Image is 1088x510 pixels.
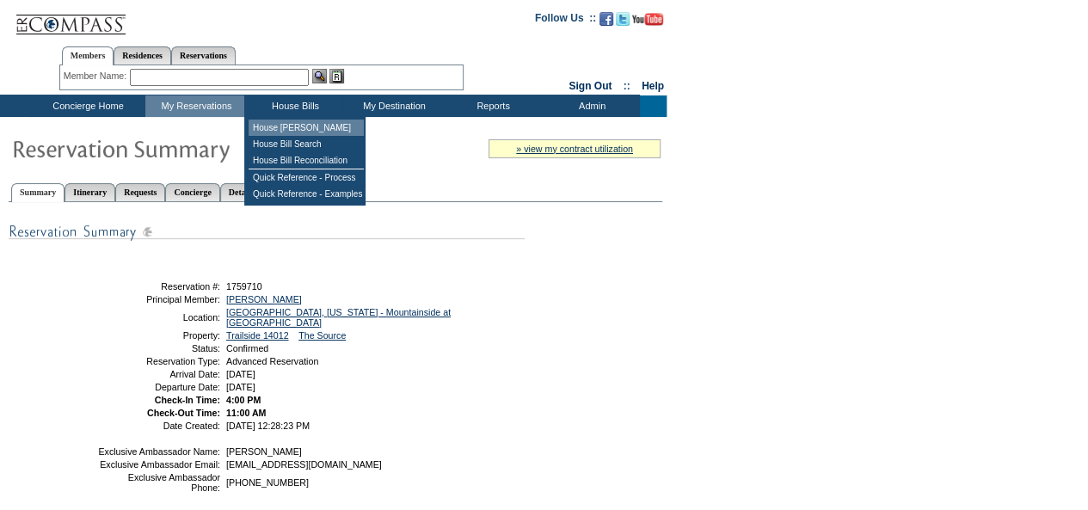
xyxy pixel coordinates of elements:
td: My Destination [343,95,442,117]
td: Reservation #: [97,281,220,292]
img: View [312,69,327,83]
td: Exclusive Ambassador Phone: [97,472,220,493]
a: Become our fan on Facebook [599,17,613,28]
a: Requests [115,183,165,201]
td: Status: [97,343,220,353]
a: Summary [11,183,65,202]
td: House Bill Reconciliation [249,152,364,169]
span: :: [624,80,630,92]
a: Help [642,80,664,92]
a: Concierge [165,183,219,201]
td: Date Created: [97,421,220,431]
span: 11:00 AM [226,408,266,418]
a: Members [62,46,114,65]
td: Exclusive Ambassador Email: [97,459,220,470]
img: Reservations [329,69,344,83]
span: Confirmed [226,343,268,353]
img: Subscribe to our YouTube Channel [632,13,663,26]
img: Become our fan on Facebook [599,12,613,26]
td: Exclusive Ambassador Name: [97,446,220,457]
span: 4:00 PM [226,395,261,405]
img: Follow us on Twitter [616,12,630,26]
td: Follow Us :: [535,10,596,31]
td: House Bills [244,95,343,117]
a: Trailside 14012 [226,330,288,341]
span: Advanced Reservation [226,356,318,366]
span: [PHONE_NUMBER] [226,477,309,488]
a: [GEOGRAPHIC_DATA], [US_STATE] - Mountainside at [GEOGRAPHIC_DATA] [226,307,451,328]
td: Property: [97,330,220,341]
td: Admin [541,95,640,117]
img: subTtlResSummary.gif [9,221,525,243]
td: My Reservations [145,95,244,117]
td: Reservation Type: [97,356,220,366]
span: [DATE] [226,382,255,392]
a: Sign Out [569,80,612,92]
strong: Check-In Time: [155,395,220,405]
td: Concierge Home [28,95,145,117]
td: Quick Reference - Examples [249,186,364,202]
div: Member Name: [64,69,130,83]
span: 1759710 [226,281,262,292]
a: Itinerary [65,183,115,201]
a: [PERSON_NAME] [226,294,302,304]
a: Subscribe to our YouTube Channel [632,17,663,28]
td: Principal Member: [97,294,220,304]
td: Reports [442,95,541,117]
span: [DATE] [226,369,255,379]
a: Follow us on Twitter [616,17,630,28]
td: Quick Reference - Process [249,169,364,186]
img: Reservaton Summary [11,131,355,165]
span: [PERSON_NAME] [226,446,302,457]
td: House Bill Search [249,136,364,152]
span: [EMAIL_ADDRESS][DOMAIN_NAME] [226,459,382,470]
td: Arrival Date: [97,369,220,379]
a: The Source [298,330,346,341]
a: » view my contract utilization [516,144,633,154]
a: Reservations [171,46,236,65]
span: [DATE] 12:28:23 PM [226,421,310,431]
td: House [PERSON_NAME] [249,120,364,136]
strong: Check-Out Time: [147,408,220,418]
a: Residences [114,46,171,65]
td: Location: [97,307,220,328]
a: Detail [220,183,260,201]
td: Departure Date: [97,382,220,392]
